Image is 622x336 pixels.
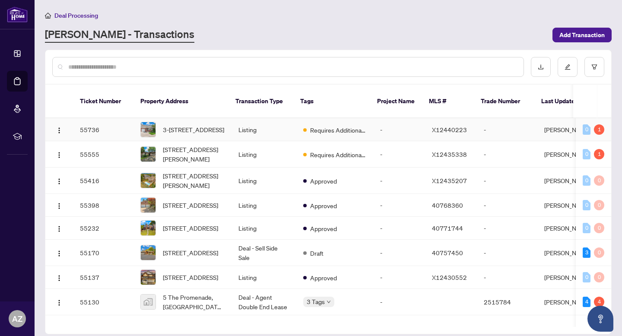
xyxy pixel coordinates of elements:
[432,177,467,184] span: X12435207
[373,194,425,217] td: -
[583,272,590,282] div: 0
[232,118,296,141] td: Listing
[133,85,228,118] th: Property Address
[56,299,63,306] img: Logo
[373,118,425,141] td: -
[373,168,425,194] td: -
[477,289,537,315] td: 2515784
[163,273,218,282] span: [STREET_ADDRESS]
[310,273,337,282] span: Approved
[537,266,602,289] td: [PERSON_NAME]
[163,171,225,190] span: [STREET_ADDRESS][PERSON_NAME]
[141,198,155,212] img: thumbnail-img
[583,200,590,210] div: 0
[594,124,604,135] div: 1
[584,57,604,77] button: filter
[310,150,366,159] span: Requires Additional Docs
[594,149,604,159] div: 1
[534,85,599,118] th: Last Updated By
[310,248,324,258] span: Draft
[232,194,296,217] td: Listing
[7,6,28,22] img: logo
[583,175,590,186] div: 0
[228,85,293,118] th: Transaction Type
[373,240,425,266] td: -
[432,249,463,257] span: 40757450
[477,217,537,240] td: -
[232,240,296,266] td: Deal - Sell Side Sale
[559,28,605,42] span: Add Transaction
[45,27,194,43] a: [PERSON_NAME] - Transactions
[73,118,133,141] td: 55736
[56,127,63,134] img: Logo
[52,147,66,161] button: Logo
[373,217,425,240] td: -
[141,295,155,309] img: thumbnail-img
[583,247,590,258] div: 3
[52,270,66,284] button: Logo
[310,201,337,210] span: Approved
[52,221,66,235] button: Logo
[537,118,602,141] td: [PERSON_NAME]
[594,175,604,186] div: 0
[583,124,590,135] div: 0
[477,168,537,194] td: -
[73,85,133,118] th: Ticket Number
[432,224,463,232] span: 40771744
[293,85,370,118] th: Tags
[141,173,155,188] img: thumbnail-img
[163,292,225,311] span: 5 The Promenade, [GEOGRAPHIC_DATA], [GEOGRAPHIC_DATA], [GEOGRAPHIC_DATA]
[52,174,66,187] button: Logo
[232,266,296,289] td: Listing
[73,168,133,194] td: 55416
[163,223,218,233] span: [STREET_ADDRESS]
[73,289,133,315] td: 55130
[52,198,66,212] button: Logo
[538,64,544,70] span: download
[310,224,337,233] span: Approved
[565,64,571,70] span: edit
[477,141,537,168] td: -
[422,85,474,118] th: MLS #
[537,194,602,217] td: [PERSON_NAME]
[327,300,331,304] span: down
[56,203,63,209] img: Logo
[477,266,537,289] td: -
[432,273,467,281] span: X12430552
[477,240,537,266] td: -
[141,221,155,235] img: thumbnail-img
[432,126,467,133] span: X12440223
[477,194,537,217] td: -
[587,306,613,332] button: Open asap
[594,297,604,307] div: 4
[537,168,602,194] td: [PERSON_NAME]
[537,240,602,266] td: [PERSON_NAME]
[537,217,602,240] td: [PERSON_NAME]
[45,13,51,19] span: home
[594,247,604,258] div: 0
[232,289,296,315] td: Deal - Agent Double End Lease
[141,270,155,285] img: thumbnail-img
[432,201,463,209] span: 40768360
[594,272,604,282] div: 0
[477,118,537,141] td: -
[432,150,467,158] span: X12435338
[310,176,337,186] span: Approved
[373,289,425,315] td: -
[232,168,296,194] td: Listing
[232,217,296,240] td: Listing
[594,223,604,233] div: 0
[73,194,133,217] td: 55398
[373,141,425,168] td: -
[310,125,366,135] span: Requires Additional Docs
[141,122,155,137] img: thumbnail-img
[73,217,133,240] td: 55232
[163,248,218,257] span: [STREET_ADDRESS]
[307,297,325,307] span: 3 Tags
[141,245,155,260] img: thumbnail-img
[232,141,296,168] td: Listing
[373,266,425,289] td: -
[56,250,63,257] img: Logo
[583,223,590,233] div: 0
[163,145,225,164] span: [STREET_ADDRESS][PERSON_NAME]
